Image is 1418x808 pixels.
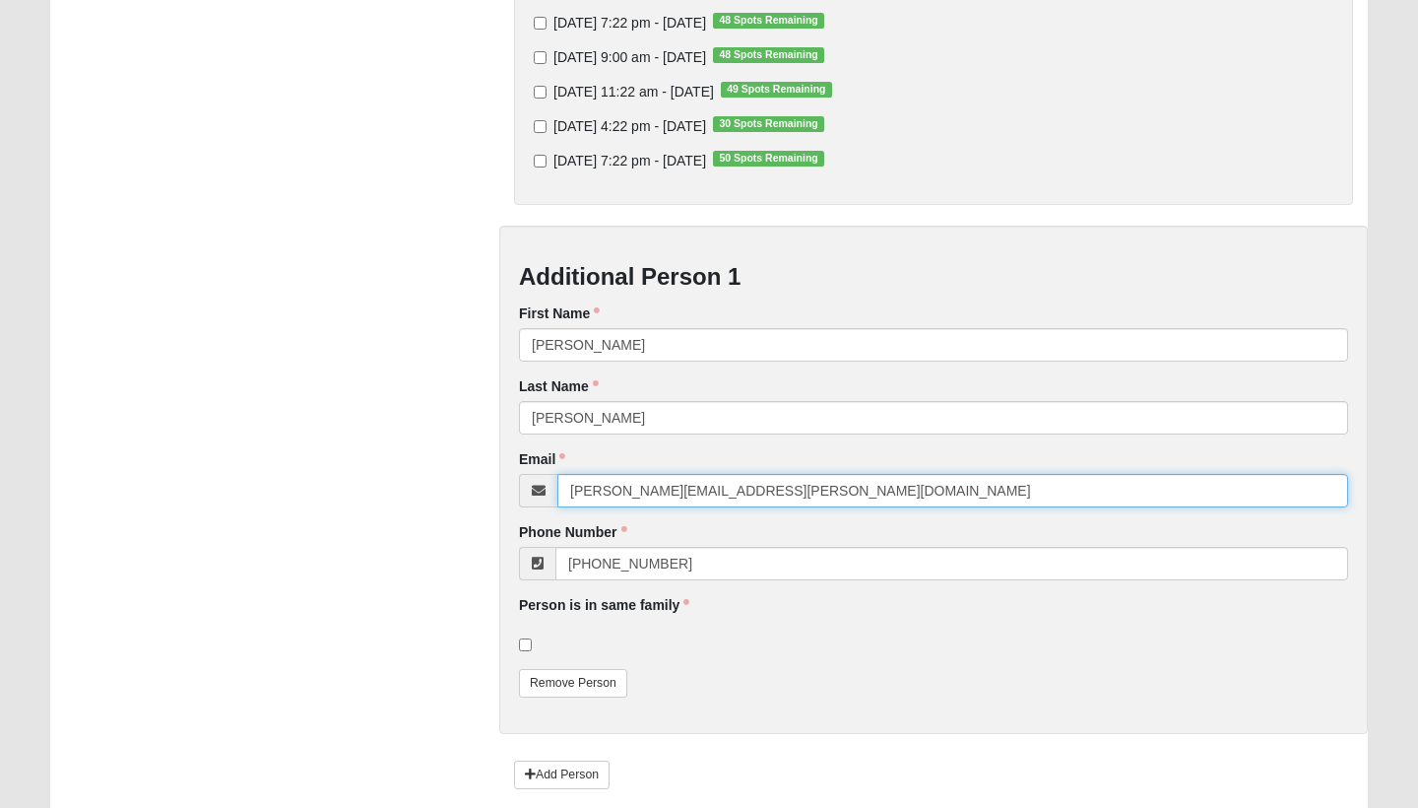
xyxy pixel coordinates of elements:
span: 49 Spots Remaining [721,82,832,98]
span: 30 Spots Remaining [713,116,824,132]
label: First Name [519,303,600,323]
span: [DATE] 11:22 am - [DATE] [553,84,714,100]
a: Remove Person [519,669,627,698]
input: [DATE] 9:00 am - [DATE]48 Spots Remaining [534,51,547,64]
span: 48 Spots Remaining [713,47,824,63]
a: Add Person [514,761,610,789]
label: Person is in same family [519,595,689,615]
input: [DATE] 7:22 pm - [DATE]48 Spots Remaining [534,17,547,30]
input: [DATE] 11:22 am - [DATE]49 Spots Remaining [534,86,547,99]
span: [DATE] 7:22 pm - [DATE] [553,15,706,31]
span: [DATE] 7:22 pm - [DATE] [553,153,706,168]
h3: Additional Person 1 [519,263,1348,292]
span: [DATE] 9:00 am - [DATE] [553,49,706,65]
input: [DATE] 4:22 pm - [DATE]30 Spots Remaining [534,120,547,133]
span: 50 Spots Remaining [713,151,824,167]
label: Last Name [519,376,599,396]
span: [DATE] 4:22 pm - [DATE] [553,118,706,134]
label: Phone Number [519,522,627,542]
span: 48 Spots Remaining [713,13,824,29]
input: [DATE] 7:22 pm - [DATE]50 Spots Remaining [534,155,547,168]
label: Email [519,449,565,469]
